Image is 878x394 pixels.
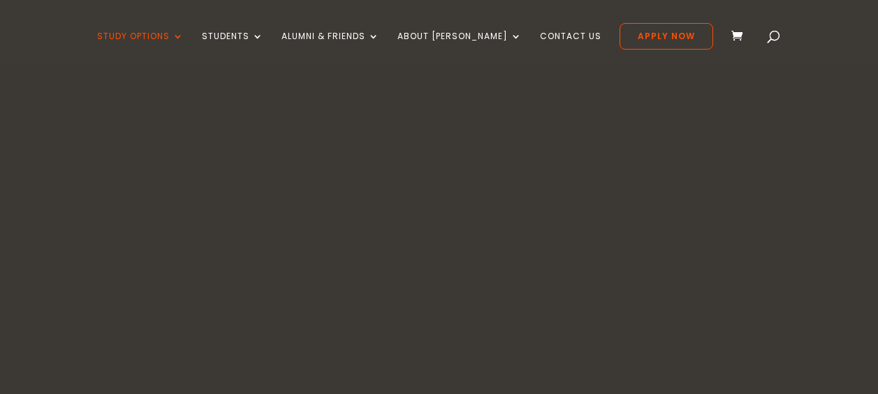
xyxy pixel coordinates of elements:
a: Alumni & Friends [281,31,379,64]
a: About [PERSON_NAME] [397,31,522,64]
a: Apply Now [620,23,713,50]
a: Study Options [97,31,184,64]
a: Students [202,31,263,64]
a: Contact Us [540,31,601,64]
